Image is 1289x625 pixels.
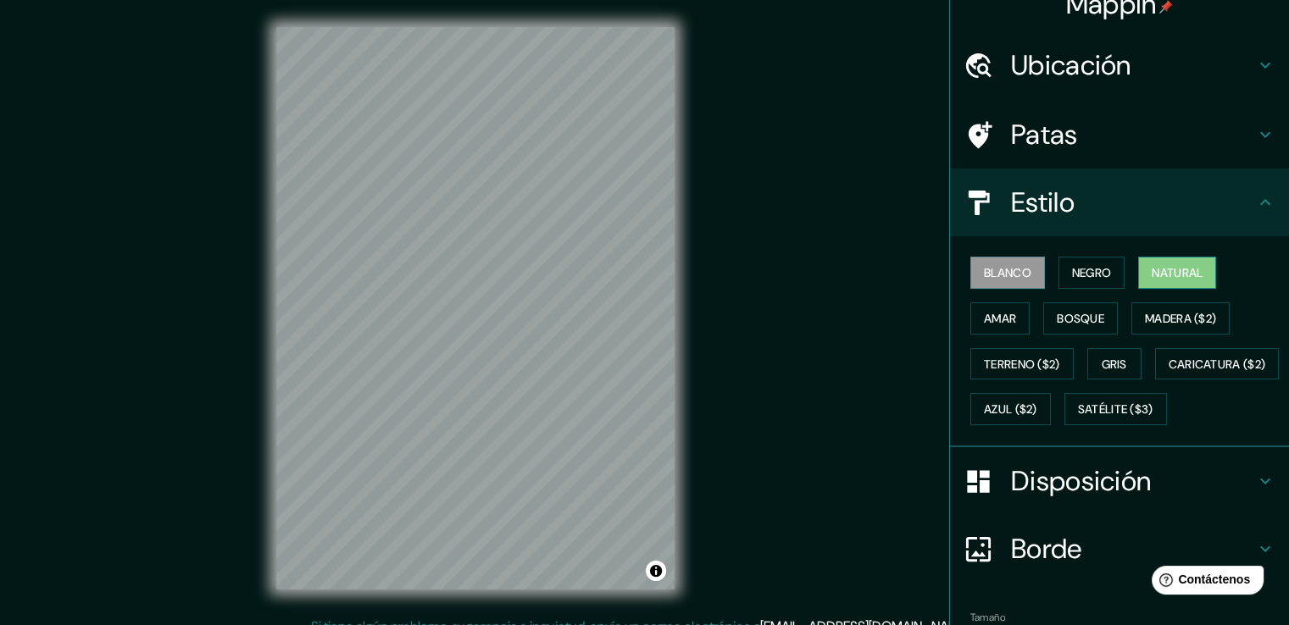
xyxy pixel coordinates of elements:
[1058,257,1125,289] button: Negro
[1011,531,1082,567] font: Borde
[1145,311,1216,326] font: Madera ($2)
[1102,357,1127,372] font: Gris
[1152,265,1203,280] font: Natural
[950,447,1289,515] div: Disposición
[1011,47,1131,83] font: Ubicación
[1011,117,1078,152] font: Patas
[1138,257,1216,289] button: Natural
[970,393,1051,425] button: Azul ($2)
[1087,348,1142,380] button: Gris
[1169,357,1266,372] font: Caricatura ($2)
[950,169,1289,236] div: Estilo
[1043,302,1118,335] button: Bosque
[1011,463,1151,499] font: Disposición
[1138,559,1270,606] iframe: Lanzador de widgets de ayuda
[970,611,1005,624] font: Tamaño
[950,515,1289,583] div: Borde
[950,31,1289,99] div: Ubicación
[984,357,1060,372] font: Terreno ($2)
[1011,185,1075,220] font: Estilo
[970,348,1074,380] button: Terreno ($2)
[1131,302,1230,335] button: Madera ($2)
[984,265,1031,280] font: Blanco
[1155,348,1280,380] button: Caricatura ($2)
[1064,393,1167,425] button: Satélite ($3)
[646,561,666,581] button: Activar o desactivar atribución
[984,402,1037,418] font: Azul ($2)
[950,101,1289,169] div: Patas
[970,302,1030,335] button: Amar
[1072,265,1112,280] font: Negro
[970,257,1045,289] button: Blanco
[1057,311,1104,326] font: Bosque
[276,27,675,589] canvas: Mapa
[984,311,1016,326] font: Amar
[1078,402,1153,418] font: Satélite ($3)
